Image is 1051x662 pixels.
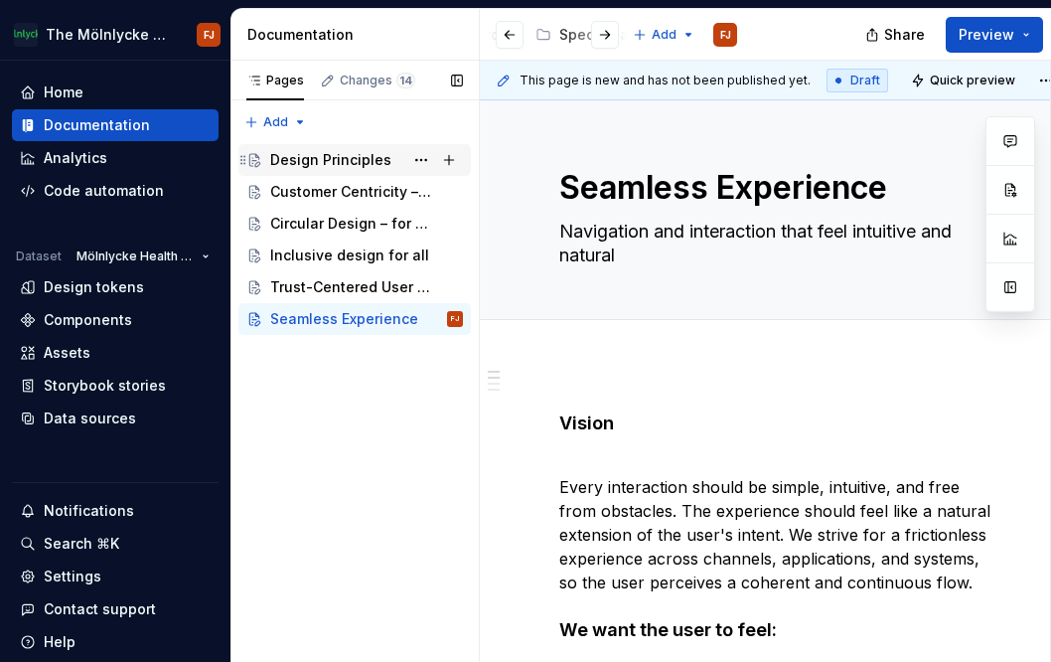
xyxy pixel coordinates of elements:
a: Assets [12,337,219,369]
div: Contact support [44,599,156,619]
div: Analytics [44,148,107,168]
span: Add [263,114,288,130]
div: Customer Centricity – Putting the User at the Center [270,182,434,202]
div: Inclusive design for all [270,246,429,265]
a: Seamless ExperienceFJ [238,303,471,335]
a: Design Principles [238,144,471,176]
button: Search ⌘K [12,528,219,560]
span: This page is new and has not been published yet. [520,73,811,88]
div: Trust-Centered User Experiences [270,277,434,297]
a: Documentation [12,109,219,141]
button: Add [238,108,313,136]
button: Notifications [12,495,219,527]
a: Settings [12,561,219,592]
textarea: Navigation and interaction that feel intuitive and natural [555,216,992,271]
button: Help [12,626,219,658]
div: Components [44,310,132,330]
a: Analytics [12,142,219,174]
a: Storybook stories [12,370,219,402]
span: Share [884,25,925,45]
a: Customer Centricity – Putting the User at the Center [238,176,471,208]
div: Documentation [44,115,150,135]
a: Components [12,304,219,336]
a: Design tokens [12,271,219,303]
div: Assets [44,343,90,363]
span: Preview [959,25,1014,45]
textarea: Seamless Experience [555,164,992,212]
div: Design tokens [44,277,144,297]
button: Contact support [12,593,219,625]
div: Seamless Experience [270,309,418,329]
button: Preview [946,17,1043,53]
a: Home [12,77,219,108]
div: Pages [246,73,304,88]
div: Notifications [44,501,134,521]
span: Draft [850,73,880,88]
h4: Vision [559,412,996,435]
a: Trust-Centered User Experiences [238,271,471,303]
button: Add [627,21,701,49]
div: Changes [340,73,415,88]
div: FJ [451,309,459,329]
button: Quick preview [905,67,1024,94]
span: Mölnlycke Health Care [76,248,194,264]
div: Search ⌘K [44,534,119,554]
div: Storybook stories [44,376,166,396]
div: FJ [720,27,731,43]
div: Documentation [247,25,471,45]
img: 91fb9bbd-befe-470e-ae9b-8b56c3f0f44a.png [14,23,38,47]
div: FJ [204,27,215,43]
div: Page tree [238,144,471,335]
span: Add [652,27,676,43]
span: 14 [396,73,415,88]
div: Circular Design – for People, Planet & Future [270,214,434,234]
span: Quick preview [930,73,1015,88]
div: Design Principles [270,150,391,170]
a: Circular Design – for People, Planet & Future [238,208,471,240]
div: Dataset [16,248,62,264]
a: Inclusive design for all [238,240,471,271]
button: Share [855,17,938,53]
div: Settings [44,567,101,586]
div: The Mölnlycke Experience [46,25,173,45]
div: Home [44,83,83,102]
div: Help [44,632,75,652]
a: Code automation [12,175,219,207]
button: The Mölnlycke ExperienceFJ [4,13,226,56]
a: Data sources [12,403,219,434]
div: Data sources [44,409,136,428]
button: Mölnlycke Health Care [68,243,219,270]
div: Code automation [44,181,164,201]
p: Every interaction should be simple, intuitive, and free from obstacles. The experience should fee... [559,451,996,594]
